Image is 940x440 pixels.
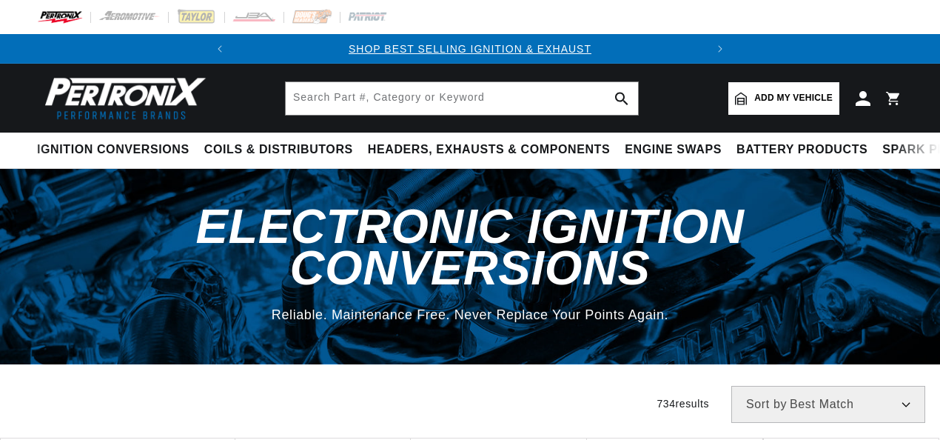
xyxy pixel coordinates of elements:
span: Sort by [746,399,787,410]
div: Announcement [235,41,705,57]
a: Add my vehicle [728,82,839,115]
span: Reliable. Maintenance Free. Never Replace Your Points Again. [272,307,668,322]
span: Coils & Distributors [204,142,353,158]
summary: Headers, Exhausts & Components [360,133,617,167]
summary: Engine Swaps [617,133,729,167]
span: Add my vehicle [754,91,833,105]
button: search button [605,82,638,115]
span: Engine Swaps [625,142,722,158]
summary: Battery Products [729,133,875,167]
select: Sort by [731,386,925,423]
input: Search Part #, Category or Keyword [286,82,638,115]
summary: Coils & Distributors [197,133,360,167]
a: SHOP BEST SELLING IGNITION & EXHAUST [349,43,591,55]
span: Ignition Conversions [37,142,189,158]
span: Electronic Ignition Conversions [196,199,745,294]
summary: Ignition Conversions [37,133,197,167]
span: Battery Products [736,142,867,158]
div: 1 of 2 [235,41,705,57]
button: Translation missing: en.sections.announcements.next_announcement [705,34,735,64]
span: Headers, Exhausts & Components [368,142,610,158]
button: Translation missing: en.sections.announcements.previous_announcement [205,34,235,64]
span: 734 results [657,398,709,410]
img: Pertronix [37,73,207,124]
